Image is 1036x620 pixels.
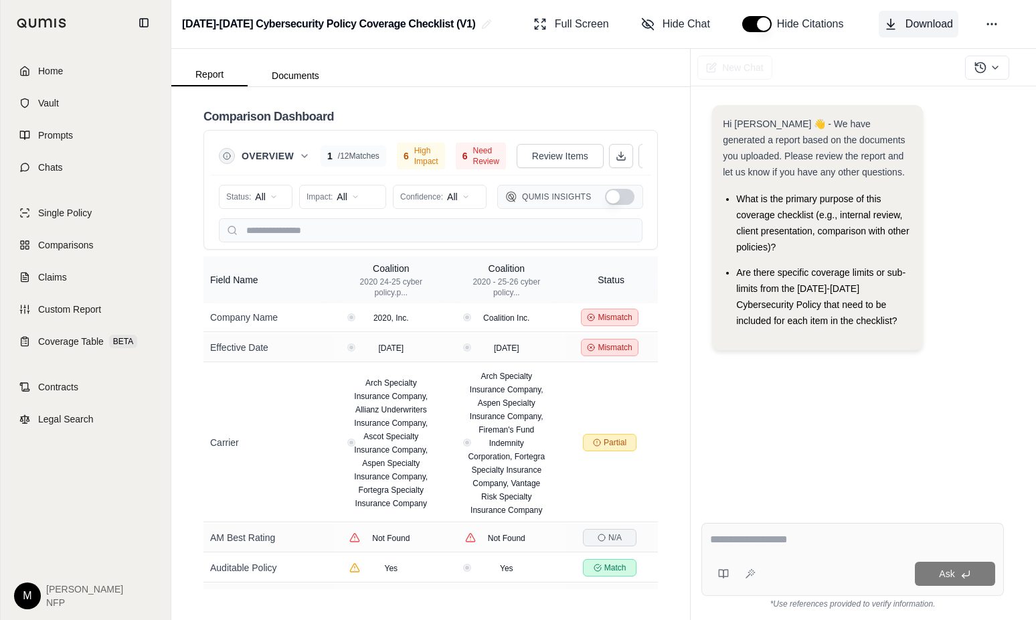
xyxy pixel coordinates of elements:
[210,531,327,544] div: AM Best Rating
[345,262,436,275] div: Coalition
[299,185,386,209] button: Impact:All
[372,534,410,543] span: Not Found
[46,583,123,596] span: [PERSON_NAME]
[404,149,409,163] span: 6
[46,596,123,609] span: NFP
[564,256,658,303] th: Status
[460,527,481,548] button: View confidence details
[879,11,958,37] button: Download
[171,64,248,86] button: Report
[345,277,436,298] div: 2020 24-25 cyber policy.p...
[203,107,334,126] h2: Comparison Dashboard
[9,88,163,118] a: Vault
[344,527,365,548] button: View confidence details
[210,561,327,574] div: Auditable Policy
[38,238,93,252] span: Comparisons
[517,144,604,168] button: Review Items
[9,230,163,260] a: Comparisons
[598,312,632,323] span: Mismatch
[338,151,379,161] span: / 12 Matches
[210,436,327,449] div: Carrier
[488,534,525,543] span: Not Found
[38,380,78,394] span: Contracts
[468,372,545,515] span: Arch Specialty Insurance Company, Aspen Specialty Insurance Company, Fireman's Fund Indemnity Cor...
[905,16,953,32] span: Download
[14,583,41,609] div: M
[522,191,592,202] span: Qumis Insights
[598,342,632,353] span: Mismatch
[663,16,710,32] span: Hide Chat
[609,144,633,168] button: Download Excel
[400,191,443,202] span: Confidence:
[38,129,73,142] span: Prompts
[608,532,622,543] span: N/A
[9,56,163,86] a: Home
[38,270,67,284] span: Claims
[500,564,513,573] span: Yes
[9,198,163,228] a: Single Policy
[9,153,163,182] a: Chats
[109,335,137,348] span: BETA
[532,149,588,163] span: Review Items
[723,119,905,177] span: Hi [PERSON_NAME] 👋 - We have generated a report based on the documents you uploaded. Please revie...
[337,190,347,204] span: All
[182,12,476,36] h2: [DATE]-[DATE] Cybersecurity Policy Coverage Checklist (V1)
[248,65,343,86] button: Documents
[133,12,155,33] button: Collapse sidebar
[555,16,609,32] span: Full Screen
[9,372,163,402] a: Contracts
[638,144,663,168] button: Expand Table
[9,327,163,356] a: Coverage TableBETA
[226,191,251,202] span: Status:
[378,343,404,353] span: [DATE]
[307,191,333,202] span: Impact:
[354,378,428,508] span: Arch Specialty Insurance Company, Allianz Underwriters Insurance Company, Ascot Specialty Insuran...
[9,262,163,292] a: Claims
[38,335,104,348] span: Coverage Table
[528,11,614,37] button: Full Screen
[736,267,905,326] span: Are there specific coverage limits or sub-limits from the [DATE]-[DATE] Cybersecurity Policy that...
[38,412,94,426] span: Legal Search
[9,404,163,434] a: Legal Search
[242,149,294,163] span: Overview
[472,145,499,167] span: Need Review
[255,190,266,204] span: All
[385,564,398,573] span: Yes
[38,206,92,220] span: Single Policy
[344,310,359,325] button: View confidence details
[701,596,1004,609] div: *Use references provided to verify information.
[414,145,438,167] span: High Impact
[494,343,519,353] span: [DATE]
[344,435,359,450] button: View confidence details
[38,303,101,316] span: Custom Report
[461,262,552,275] div: Coalition
[736,193,909,252] span: What is the primary purpose of this coverage checklist (e.g., internal review, client presentatio...
[636,11,715,37] button: Hide Chat
[483,313,529,323] span: Coalition Inc.
[17,18,67,28] img: Qumis Logo
[604,437,626,448] span: Partial
[344,557,365,578] button: View confidence details
[210,311,327,324] div: Company Name
[939,568,954,579] span: Ask
[9,295,163,324] a: Custom Report
[210,341,327,354] div: Effective Date
[447,190,458,204] span: All
[462,149,468,163] span: 6
[393,185,487,209] button: Confidence:All
[460,340,474,355] button: View confidence details
[344,340,359,355] button: View confidence details
[460,435,474,450] button: View confidence details
[38,64,63,78] span: Home
[506,191,517,202] img: Qumis Logo
[9,121,163,150] a: Prompts
[915,562,995,586] button: Ask
[605,189,634,205] button: Show Qumis Insights
[203,256,333,303] th: Field Name
[38,161,63,174] span: Chats
[242,149,310,163] button: Overview
[460,560,474,575] button: View confidence details
[373,313,409,323] span: 2020, Inc.
[219,185,292,209] button: Status:All
[327,149,333,163] span: 1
